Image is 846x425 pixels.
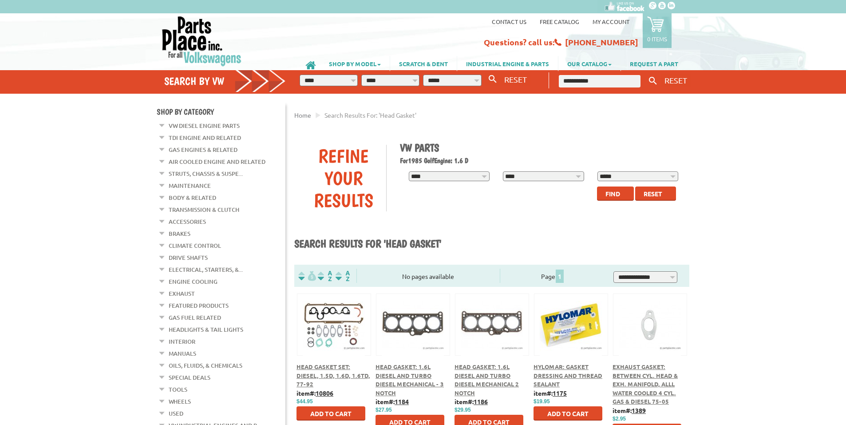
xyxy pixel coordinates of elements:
h4: Search by VW [164,75,286,87]
b: item#: [376,397,409,405]
span: $19.95 [534,398,550,405]
h4: Shop By Category [157,107,285,116]
span: $27.95 [376,407,392,413]
a: Special Deals [169,372,210,383]
p: 0 items [647,35,667,43]
span: 1 [556,270,564,283]
a: OUR CATALOG [558,56,621,71]
a: Wheels [169,396,191,407]
span: $29.95 [455,407,471,413]
a: My Account [593,18,629,25]
a: VW Diesel Engine Parts [169,120,240,131]
a: TDI Engine and Related [169,132,241,143]
div: Refine Your Results [301,145,386,211]
a: Headlights & Tail Lights [169,324,243,335]
a: Used [169,408,183,419]
a: Gas Engines & Related [169,144,237,155]
a: Transmission & Clutch [169,204,239,215]
a: Tools [169,384,187,395]
img: Parts Place Inc! [161,16,242,67]
a: Head Gasket Set: Diesel, 1.5D, 1.6D, 1.6TD, 77-92 [296,363,370,388]
u: 1186 [474,397,488,405]
div: No pages available [357,272,500,281]
span: Add to Cart [310,409,352,417]
button: Keyword Search [646,74,660,88]
a: SCRATCH & DENT [390,56,457,71]
span: $44.95 [296,398,313,405]
a: Engine Cooling [169,276,217,287]
span: RESET [664,75,687,85]
span: Add to Cart [547,409,589,417]
a: Home [294,111,311,119]
a: Accessories [169,216,206,227]
a: Exhaust Gasket: Between Cyl. Head & Exh. Manifold, Alll Water Cooled 4 Cyl. Gas & Diesel 75-05 [613,363,678,405]
b: item#: [455,397,488,405]
a: SHOP BY MODEL [320,56,390,71]
a: Climate Control [169,240,221,251]
a: 0 items [643,13,672,48]
div: Page [500,269,605,283]
button: Add to Cart [534,406,602,421]
h1: Search results for 'head gasket' [294,237,689,251]
a: INDUSTRIAL ENGINE & PARTS [457,56,558,71]
a: Maintenance [169,180,211,191]
b: item#: [534,389,567,397]
u: 1389 [632,406,646,414]
button: Find [597,187,634,201]
span: Reset [644,190,662,198]
span: RESET [504,75,527,84]
a: Electrical, Starters, &... [169,264,243,275]
a: Drive Shafts [169,252,208,263]
u: 1175 [553,389,567,397]
a: Contact us [492,18,526,25]
button: RESET [501,73,530,86]
button: Search By VW... [485,73,500,86]
b: item#: [296,389,333,397]
a: Head Gasket: 1.6L Diesel and Turbo Diesel Mechanical 2 Notch [455,363,519,397]
a: Struts, Chassis & Suspe... [169,168,243,179]
a: Hylomar: Gasket Dressing and Thread Sealant [534,363,602,388]
a: Gas Fuel Related [169,312,221,323]
a: Head Gasket: 1.6L Diesel and Turbo Diesel Mechanical - 3 Notch [376,363,444,397]
u: 10806 [316,389,333,397]
img: Sort by Headline [316,271,334,281]
button: Reset [635,187,676,201]
a: Air Cooled Engine and Related [169,156,265,167]
a: Interior [169,336,195,347]
a: Free Catalog [540,18,579,25]
span: Engine: 1.6 D [434,156,468,165]
a: Featured Products [169,300,229,311]
button: Add to Cart [296,406,365,421]
b: item#: [613,406,646,414]
a: Brakes [169,228,190,239]
a: Body & Related [169,192,216,203]
span: For [400,156,408,165]
span: Find [605,190,620,198]
span: $2.95 [613,416,626,422]
img: filterpricelow.svg [298,271,316,281]
span: Search results for: 'head gasket' [324,111,416,119]
button: RESET [661,74,691,87]
h1: VW Parts [400,141,683,154]
a: Manuals [169,348,196,359]
u: 1184 [395,397,409,405]
a: Exhaust [169,288,195,299]
img: Sort by Sales Rank [334,271,352,281]
a: Oils, Fluids, & Chemicals [169,360,242,371]
a: REQUEST A PART [621,56,687,71]
h2: 1985 Golf [400,156,683,165]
